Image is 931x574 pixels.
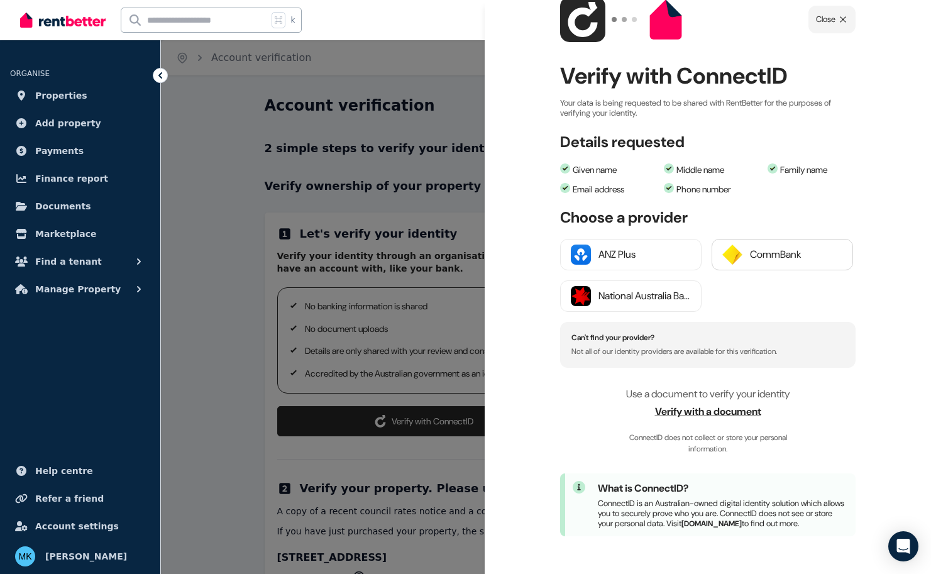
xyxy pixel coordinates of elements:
[35,519,119,534] span: Account settings
[808,6,856,33] button: Close popup
[10,221,150,246] a: Marketplace
[35,226,96,241] span: Marketplace
[35,282,121,297] span: Manage Property
[560,98,856,118] p: Your data is being requested to be shared with RentBetter for the purposes of verifying your iden...
[35,199,91,214] span: Documents
[290,15,295,25] span: k
[560,239,702,270] button: ANZ Plus
[35,254,102,269] span: Find a tenant
[10,194,150,219] a: Documents
[15,546,35,566] img: Manpreet Kaler
[626,387,790,400] span: Use a document to verify your identity
[614,432,802,455] span: ConnectID does not collect or store your personal information.
[888,531,918,561] div: Open Intercom Messenger
[10,458,150,483] a: Help centre
[35,491,104,506] span: Refer a friend
[10,83,150,108] a: Properties
[598,247,691,262] div: ANZ Plus
[10,277,150,302] button: Manage Property
[10,249,150,274] button: Find a tenant
[571,333,844,342] h4: Can't find your provider?
[571,245,591,265] img: ANZ Plus logo
[598,481,848,496] h2: What is ConnectID?
[10,166,150,191] a: Finance report
[750,247,842,262] div: CommBank
[598,289,691,304] div: National Australia Bank
[571,347,844,356] p: Not all of our identity providers are available for this verification.
[10,69,50,78] span: ORGANISE
[45,549,127,564] span: [PERSON_NAME]
[35,143,84,158] span: Payments
[35,116,101,131] span: Add property
[768,163,865,177] li: Family name
[712,239,853,270] button: CommBank
[10,138,150,163] a: Payments
[20,11,106,30] img: RentBetter
[598,499,848,529] p: ConnectID is an Australian-owned digital identity solution which allows you to securely prove who...
[681,519,742,529] a: [DOMAIN_NAME]
[560,183,658,196] li: Email address
[35,171,108,186] span: Finance report
[10,486,150,511] a: Refer a friend
[10,111,150,136] a: Add property
[560,209,856,226] h3: Choose a provider
[10,514,150,539] a: Account settings
[664,163,761,177] li: Middle name
[35,463,93,478] span: Help centre
[664,183,761,196] li: Phone number
[35,88,87,103] span: Properties
[560,280,702,312] button: National Australia Bank
[571,286,591,306] img: National Australia Bank logo
[560,59,856,93] h2: Verify with ConnectID
[560,133,685,151] h3: Details requested
[722,245,742,265] img: CommBank logo
[816,13,835,26] span: Close
[560,163,658,177] li: Given name
[560,404,856,419] span: Verify with a document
